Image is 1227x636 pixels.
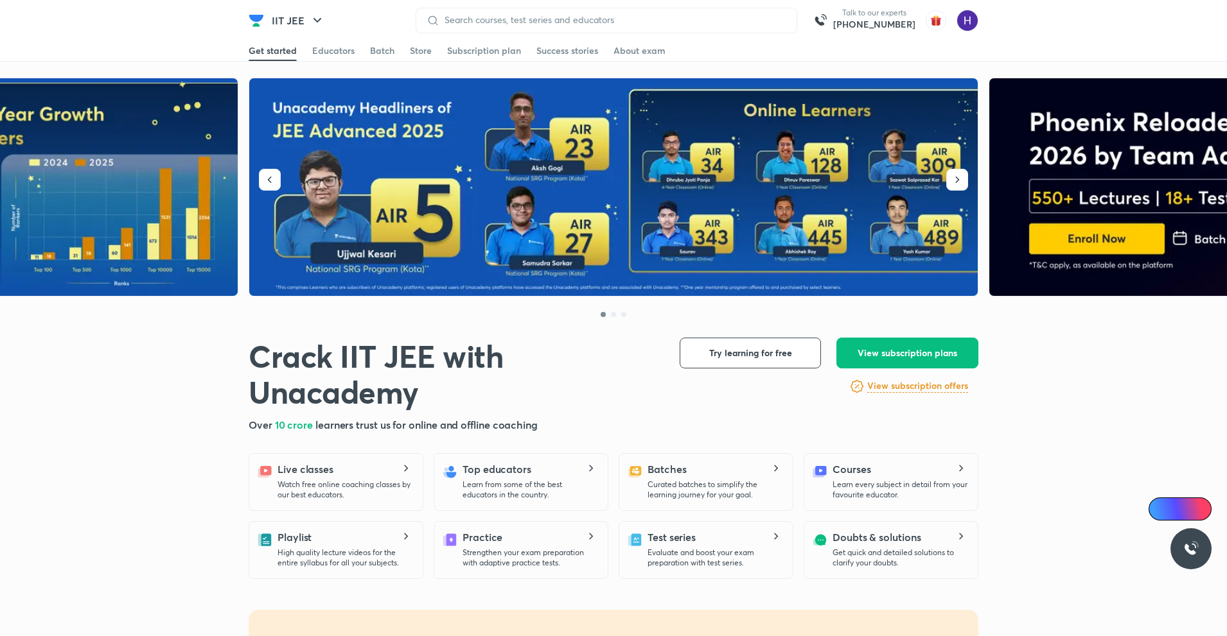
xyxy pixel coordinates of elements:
img: avatar [926,10,946,31]
div: Batch [370,44,394,57]
p: Strengthen your exam preparation with adaptive practice tests. [463,547,597,568]
a: Get started [249,40,297,61]
button: View subscription plans [836,338,978,368]
img: call-us [808,8,833,33]
h5: Top educators [463,461,531,477]
img: Hitesh Maheshwari [957,10,978,31]
a: Store [410,40,432,61]
p: High quality lecture videos for the entire syllabus for all your subjects. [278,547,412,568]
button: Try learning for free [680,338,821,368]
a: Batch [370,40,394,61]
p: Curated batches to simplify the learning journey for your goal. [648,479,782,500]
a: About exam [613,40,666,61]
h1: Crack IIT JEE with Unacademy [249,338,659,409]
h5: Playlist [278,529,312,545]
div: Store [410,44,432,57]
p: Learn every subject in detail from your favourite educator. [833,479,967,500]
a: Subscription plan [447,40,521,61]
div: Get started [249,44,297,57]
p: Evaluate and boost your exam preparation with test series. [648,547,782,568]
h5: Test series [648,529,696,545]
span: Over [249,418,275,431]
p: Talk to our experts [833,8,915,18]
h5: Doubts & solutions [833,529,921,545]
p: Watch free online coaching classes by our best educators. [278,479,412,500]
span: 10 crore [275,418,315,431]
div: Educators [312,44,355,57]
h5: Courses [833,461,870,477]
span: Ai Doubts [1170,504,1204,514]
h6: View subscription offers [867,379,968,393]
span: View subscription plans [858,347,957,359]
h5: Batches [648,461,686,477]
span: learners trust us for online and offline coaching [315,418,538,431]
a: Ai Doubts [1149,497,1212,520]
div: About exam [613,44,666,57]
button: IIT JEE [264,8,333,33]
p: Get quick and detailed solutions to clarify your doubts. [833,547,967,568]
h5: Live classes [278,461,333,477]
div: Success stories [536,44,598,57]
h5: Practice [463,529,502,545]
a: Success stories [536,40,598,61]
img: Icon [1156,504,1167,514]
img: ttu [1183,541,1199,556]
div: Subscription plan [447,44,521,57]
a: [PHONE_NUMBER] [833,18,915,31]
a: View subscription offers [867,379,968,394]
a: Educators [312,40,355,61]
span: Try learning for free [709,347,792,359]
input: Search courses, test series and educators [439,15,786,25]
img: Company Logo [249,13,264,28]
p: Learn from some of the best educators in the country. [463,479,597,500]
